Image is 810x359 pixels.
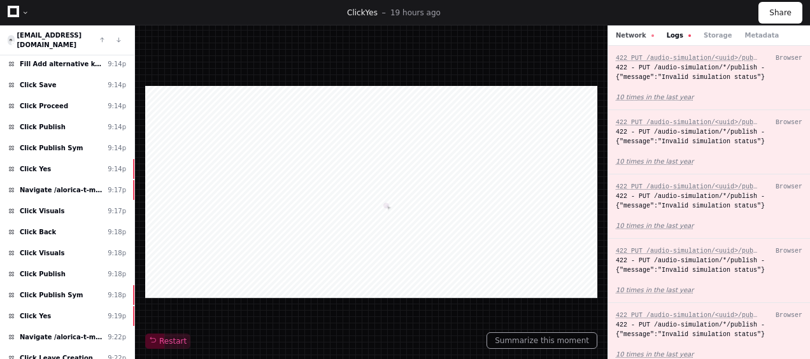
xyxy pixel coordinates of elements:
div: 9:14p [108,143,126,153]
span: 422 PUT /audio-simulation/<uuid>/publish [616,119,769,126]
div: 9:14p [108,80,126,90]
a: 10 times in the last year [616,285,802,295]
span: 422 PUT /audio-simulation/<uuid>/publish [616,55,769,62]
a: [EMAIL_ADDRESS][DOMAIN_NAME] [17,32,82,48]
div: 9:14p [108,101,126,111]
div: 422 - PUT /audio-simulation/*/publish - {"message":"Invalid simulation status"} [616,63,802,82]
app-text-suspense: 10 times in the last year [616,94,693,101]
a: 10 times in the last year [616,349,802,359]
div: 9:18p [108,227,126,237]
div: 9:22p [108,332,126,342]
span: Click Proceed [20,101,68,111]
button: Network [616,31,654,40]
span: Click [347,8,366,17]
span: Click Back [20,227,56,237]
span: Click Publish [20,269,66,279]
span: Click Yes [20,164,51,174]
img: 4.svg [8,36,13,45]
div: 9:14p [108,164,126,174]
app-text-suspense: 10 times in the last year [616,351,693,358]
div: 422 - PUT /audio-simulation/*/publish - {"message":"Invalid simulation status"} [616,320,802,339]
span: Fill Add alternative keyword [20,59,103,69]
div: Browser [776,311,802,320]
span: Yes [366,8,378,17]
span: 422 PUT /audio-simulation/<uuid>/publish [616,183,769,190]
div: Browser [776,118,802,127]
div: 9:14p [108,122,126,132]
div: Browser [776,182,802,192]
a: 10 times in the last year [616,221,802,230]
button: Storage [704,31,732,40]
a: 10 times in the last year [616,157,802,166]
span: Click Visuals [20,248,64,258]
button: Restart [145,334,190,349]
app-text-suspense: 10 times in the last year [616,158,693,165]
span: Click Yes [20,311,51,321]
a: 10 times in the last year [616,92,802,102]
div: 9:18p [108,248,126,258]
div: 422 - PUT /audio-simulation/*/publish - {"message":"Invalid simulation status"} [616,256,802,275]
span: Navigate /alorica-t-mobile/audio-simulation/*/create-sym [20,185,103,195]
div: 9:18p [108,290,126,300]
app-text-suspense: 10 times in the last year [616,222,693,229]
span: Click Publish [20,122,66,132]
div: 422 - PUT /audio-simulation/*/publish - {"message":"Invalid simulation status"} [616,192,802,211]
div: 9:17p [108,206,126,216]
span: Restart [149,336,187,346]
span: 422 PUT /audio-simulation/<uuid>/publish [616,312,769,319]
div: 9:19p [108,311,126,321]
button: Share [758,2,802,24]
p: 19 hours ago [390,8,441,18]
span: 422 PUT /audio-simulation/<uuid>/publish [616,248,769,255]
span: Click Save [20,80,57,90]
button: Metadata [744,31,779,40]
button: Logs [667,31,691,40]
div: 9:18p [108,269,126,279]
span: Click Publish Sym [20,290,83,300]
span: Click Publish Sym [20,143,83,153]
div: 9:17p [108,185,126,195]
span: Click Visuals [20,206,64,216]
div: 9:14p [108,59,126,69]
app-text-suspense: 10 times in the last year [616,286,693,293]
div: Browser [776,246,802,256]
button: Summarize this moment [487,332,597,349]
div: 422 - PUT /audio-simulation/*/publish - {"message":"Invalid simulation status"} [616,127,802,146]
span: Navigate /alorica-t-mobile/audio-simulation/*/create-sym [20,332,103,342]
div: Browser [776,53,802,63]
